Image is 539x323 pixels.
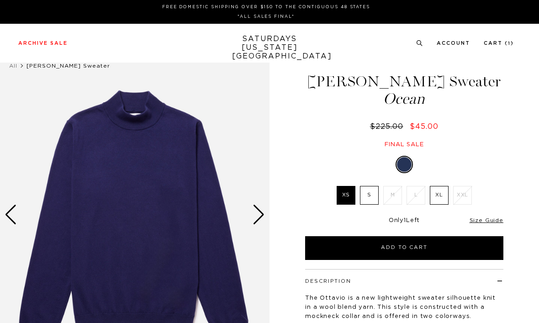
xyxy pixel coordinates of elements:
[22,4,510,11] p: FREE DOMESTIC SHIPPING OVER $150 TO THE CONTIGUOUS 48 STATES
[304,91,505,106] span: Ocean
[430,186,449,205] label: XL
[232,35,307,61] a: SATURDAYS[US_STATE][GEOGRAPHIC_DATA]
[305,294,503,321] p: The Ottavio is a new lightweight sweater silhouette knit in a wool blend yarn. This style is cons...
[5,205,17,225] div: Previous slide
[305,236,503,260] button: Add to Cart
[304,141,505,148] div: Final sale
[9,63,17,69] a: All
[360,186,379,205] label: S
[22,13,510,20] p: *ALL SALES FINAL*
[26,63,110,69] span: [PERSON_NAME] Sweater
[484,41,514,46] a: Cart (1)
[337,186,355,205] label: XS
[437,41,470,46] a: Account
[304,74,505,106] h1: [PERSON_NAME] Sweater
[370,123,407,130] del: $225.00
[404,217,406,223] span: 1
[508,42,511,46] small: 1
[18,41,68,46] a: Archive Sale
[470,217,503,223] a: Size Guide
[305,279,351,284] button: Description
[305,217,503,225] div: Only Left
[253,205,265,225] div: Next slide
[410,123,439,130] span: $45.00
